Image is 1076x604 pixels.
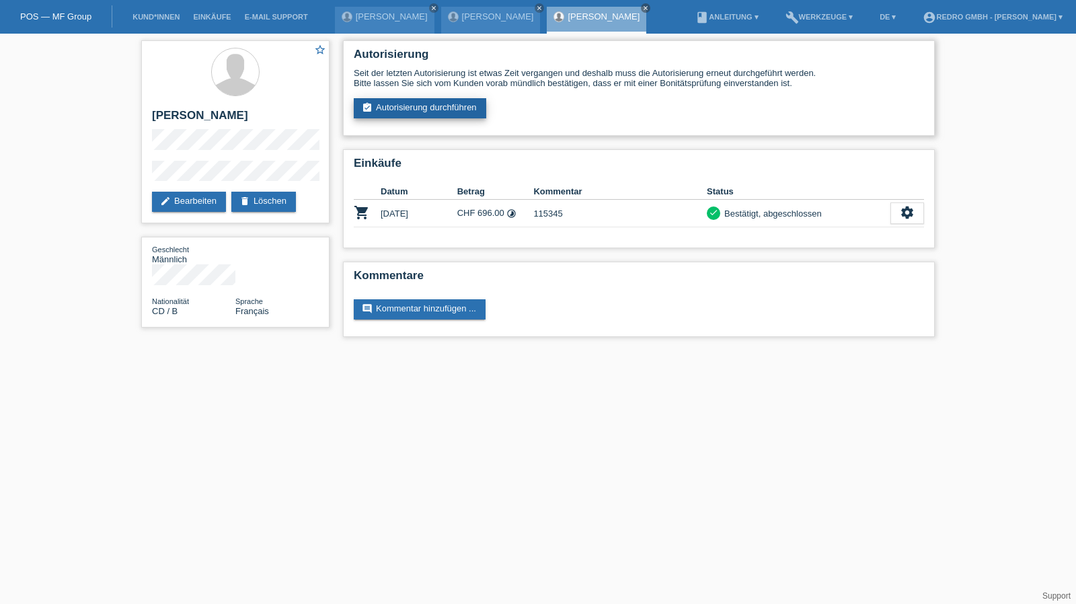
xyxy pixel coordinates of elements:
i: comment [362,303,373,314]
a: buildWerkzeuge ▾ [779,13,860,21]
i: Fixe Raten (12 Raten) [506,209,516,219]
a: Kund*innen [126,13,186,21]
i: star_border [314,44,326,56]
span: Nationalität [152,297,189,305]
a: [PERSON_NAME] [568,11,640,22]
i: close [536,5,543,11]
a: POS — MF Group [20,11,91,22]
span: Geschlecht [152,246,189,254]
i: close [430,5,437,11]
i: assignment_turned_in [362,102,373,113]
div: Seit der letzten Autorisierung ist etwas Zeit vergangen und deshalb muss die Autorisierung erneut... [354,68,924,88]
a: [PERSON_NAME] [356,11,428,22]
a: bookAnleitung ▾ [689,13,765,21]
div: Bestätigt, abgeschlossen [720,206,822,221]
th: Kommentar [533,184,707,200]
th: Datum [381,184,457,200]
a: account_circleRedro GmbH - [PERSON_NAME] ▾ [916,13,1069,21]
i: settings [900,205,915,220]
td: 115345 [533,200,707,227]
i: edit [160,196,171,206]
a: star_border [314,44,326,58]
th: Status [707,184,890,200]
a: Einkäufe [186,13,237,21]
a: close [535,3,544,13]
a: [PERSON_NAME] [462,11,534,22]
h2: [PERSON_NAME] [152,109,319,129]
td: [DATE] [381,200,457,227]
i: POSP00028457 [354,204,370,221]
a: editBearbeiten [152,192,226,212]
i: check [709,208,718,217]
span: Français [235,306,269,316]
i: close [642,5,649,11]
span: Kongo (Dem. Rep.) / B / 07.10.2018 [152,306,178,316]
i: delete [239,196,250,206]
a: E-Mail Support [238,13,315,21]
a: close [429,3,438,13]
i: account_circle [923,11,936,24]
a: close [641,3,650,13]
a: Support [1042,591,1071,601]
span: Sprache [235,297,263,305]
h2: Kommentare [354,269,924,289]
a: DE ▾ [873,13,902,21]
h2: Einkäufe [354,157,924,177]
th: Betrag [457,184,534,200]
div: Männlich [152,244,235,264]
i: build [785,11,799,24]
i: book [695,11,709,24]
a: assignment_turned_inAutorisierung durchführen [354,98,486,118]
a: commentKommentar hinzufügen ... [354,299,486,319]
h2: Autorisierung [354,48,924,68]
a: deleteLöschen [231,192,296,212]
td: CHF 696.00 [457,200,534,227]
